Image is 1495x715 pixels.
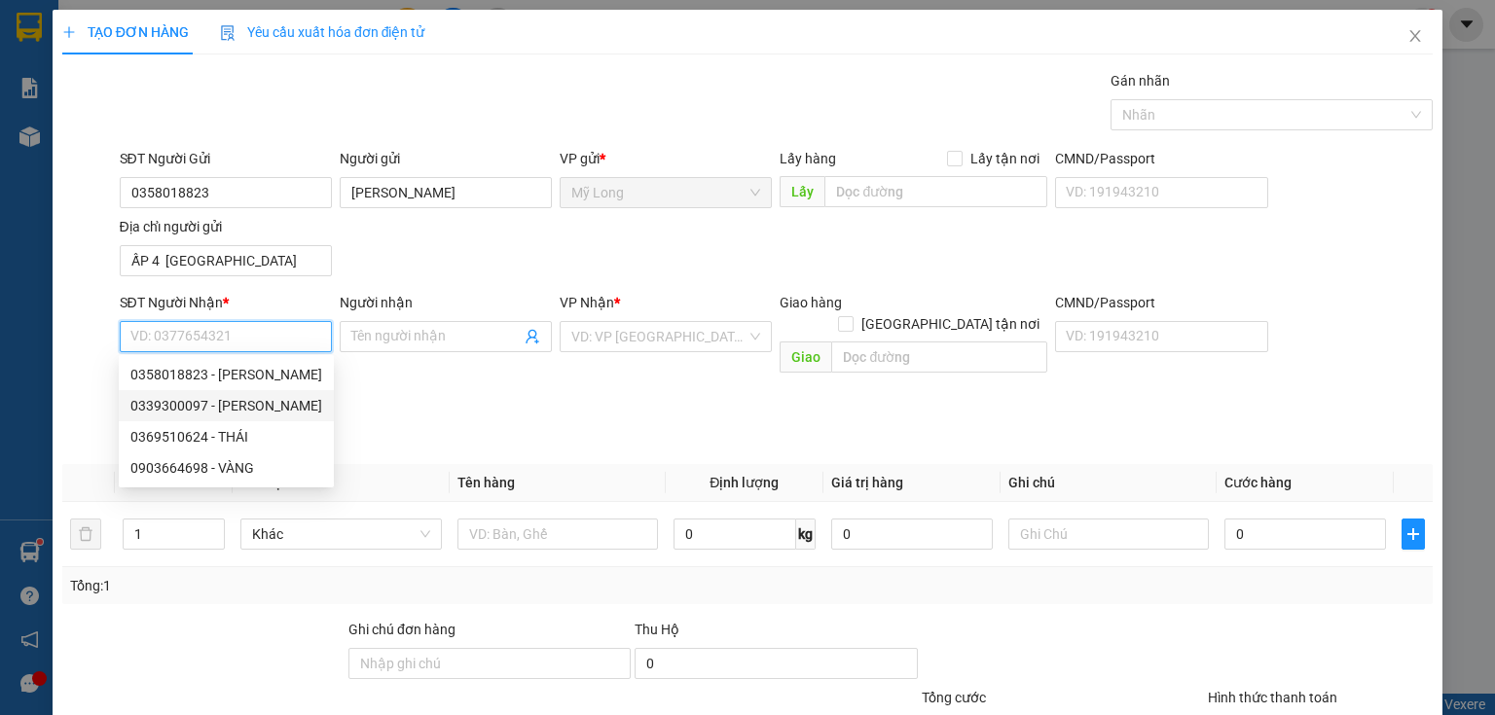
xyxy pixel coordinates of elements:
[457,475,515,490] span: Tên hàng
[922,690,986,705] span: Tổng cước
[1388,10,1442,64] button: Close
[119,421,334,452] div: 0369510624 - THÁI
[340,292,552,313] div: Người nhận
[710,475,779,490] span: Định lượng
[854,313,1047,335] span: [GEOGRAPHIC_DATA] tận nơi
[130,395,322,416] div: 0339300097 - [PERSON_NAME]
[1055,148,1267,169] div: CMND/Passport
[62,25,76,39] span: plus
[635,622,679,637] span: Thu Hộ
[348,622,456,637] label: Ghi chú đơn hàng
[780,295,842,310] span: Giao hàng
[17,17,214,40] div: Mỹ Long
[560,148,772,169] div: VP gửi
[130,426,322,447] div: 0369510624 - THÁI
[228,60,425,84] div: TRÂM
[1403,526,1424,542] span: plus
[119,390,334,421] div: 0339300097 - PHẠM THỊ LIÊN
[560,295,614,310] span: VP Nhận
[70,518,101,550] button: delete
[1224,475,1292,490] span: Cước hàng
[831,475,903,490] span: Giá trị hàng
[1008,518,1209,550] input: Ghi Chú
[228,84,425,111] div: 0933045748
[780,151,836,166] span: Lấy hàng
[120,148,332,169] div: SĐT Người Gửi
[119,359,334,390] div: 0358018823 - DƯƠNG THỊ DƯƠNG
[1402,518,1425,550] button: plus
[780,341,831,373] span: Giao
[831,518,993,550] input: 0
[252,519,429,549] span: Khác
[17,40,214,63] div: [PERSON_NAME]
[1407,28,1423,44] span: close
[220,24,425,40] span: Yêu cầu xuất hóa đơn điện tử
[1001,464,1217,502] th: Ghi chú
[963,148,1047,169] span: Lấy tận nơi
[796,518,816,550] span: kg
[120,245,332,276] input: Địa chỉ của người gửi
[1111,73,1170,89] label: Gán nhãn
[130,364,322,385] div: 0358018823 - [PERSON_NAME]
[831,341,1047,373] input: Dọc đường
[824,176,1047,207] input: Dọc đường
[119,452,334,483] div: 0903664698 - VÀNG
[62,24,189,40] span: TẠO ĐƠN HÀNG
[17,18,47,39] span: Gửi:
[228,17,425,60] div: [GEOGRAPHIC_DATA]
[70,575,578,596] div: Tổng: 1
[1055,292,1267,313] div: CMND/Passport
[525,329,540,344] span: user-add
[120,292,332,313] div: SĐT Người Nhận
[1208,690,1337,705] label: Hình thức thanh toán
[457,518,658,550] input: VD: Bàn, Ghế
[348,648,631,679] input: Ghi chú đơn hàng
[780,176,824,207] span: Lấy
[17,90,214,137] div: ẤP 2 [GEOGRAPHIC_DATA]
[571,178,760,207] span: Mỹ Long
[120,216,332,237] div: Địa chỉ người gửi
[17,63,214,90] div: 0939233645
[220,25,236,41] img: icon
[130,457,322,479] div: 0903664698 - VÀNG
[228,17,274,37] span: Nhận:
[340,148,552,169] div: Người gửi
